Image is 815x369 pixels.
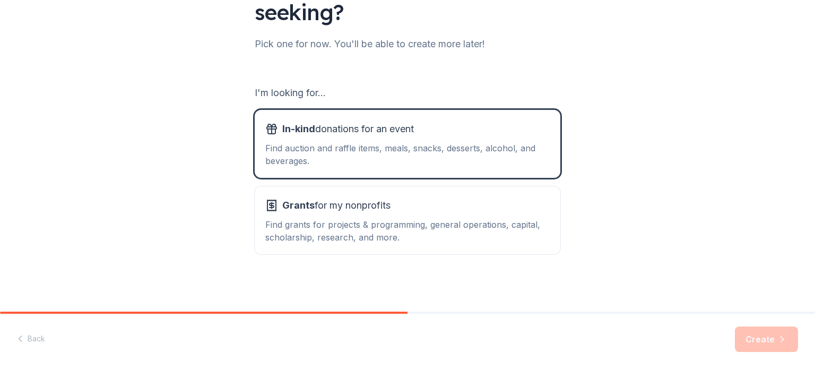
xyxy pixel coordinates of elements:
[282,121,414,138] span: donations for an event
[282,197,391,214] span: for my nonprofits
[265,142,550,167] div: Find auction and raffle items, meals, snacks, desserts, alcohol, and beverages.
[282,200,315,211] span: Grants
[282,123,315,134] span: In-kind
[255,186,560,254] button: Grantsfor my nonprofitsFind grants for projects & programming, general operations, capital, schol...
[255,84,560,101] div: I'm looking for...
[255,110,560,178] button: In-kinddonations for an eventFind auction and raffle items, meals, snacks, desserts, alcohol, and...
[255,36,560,53] div: Pick one for now. You'll be able to create more later!
[265,218,550,244] div: Find grants for projects & programming, general operations, capital, scholarship, research, and m...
